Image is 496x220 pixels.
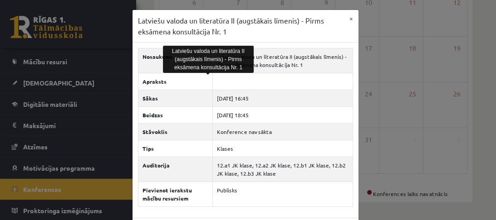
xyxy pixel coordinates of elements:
td: Latviešu valoda un literatūra II (augstākais līmenis) - Pirms eksāmena konsultācija Nr. 1 [212,48,353,73]
td: Klases [212,140,353,157]
th: Nosaukums [138,48,212,73]
th: Beidzas [138,107,212,124]
td: 12.a1 JK klase, 12.a2 JK klase, 12.b1 JK klase, 12.b2 JK klase, 12.b3 JK klase [212,157,353,182]
button: × [344,10,358,27]
div: Latviešu valoda un literatūra II (augstākais līmenis) - Pirms eksāmena konsultācija Nr. 1 [163,46,254,73]
td: Konference nav sākta [212,124,353,140]
th: Sākas [138,90,212,107]
td: [DATE] 16:45 [212,90,353,107]
th: Apraksts [138,73,212,90]
th: Tips [138,140,212,157]
th: Stāvoklis [138,124,212,140]
th: Pievienot ierakstu mācību resursiem [138,182,212,207]
td: Publisks [212,182,353,207]
th: Auditorija [138,157,212,182]
td: [DATE] 18:45 [212,107,353,124]
h3: Latviešu valoda un literatūra II (augstākais līmenis) - Pirms eksāmena konsultācija Nr. 1 [138,15,344,37]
